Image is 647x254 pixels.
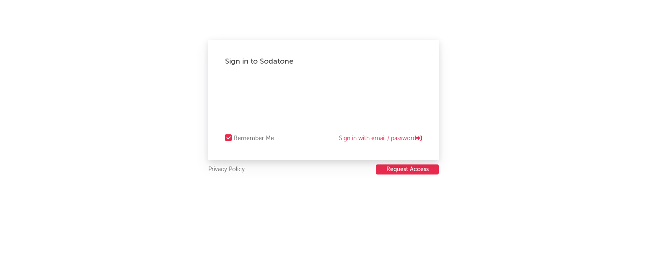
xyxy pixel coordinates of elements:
a: Sign in with email / password [339,133,422,144]
a: Privacy Policy [208,164,245,175]
div: Sign in to Sodatone [225,56,422,67]
div: Remember Me [234,133,274,144]
button: Request Access [376,164,439,174]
